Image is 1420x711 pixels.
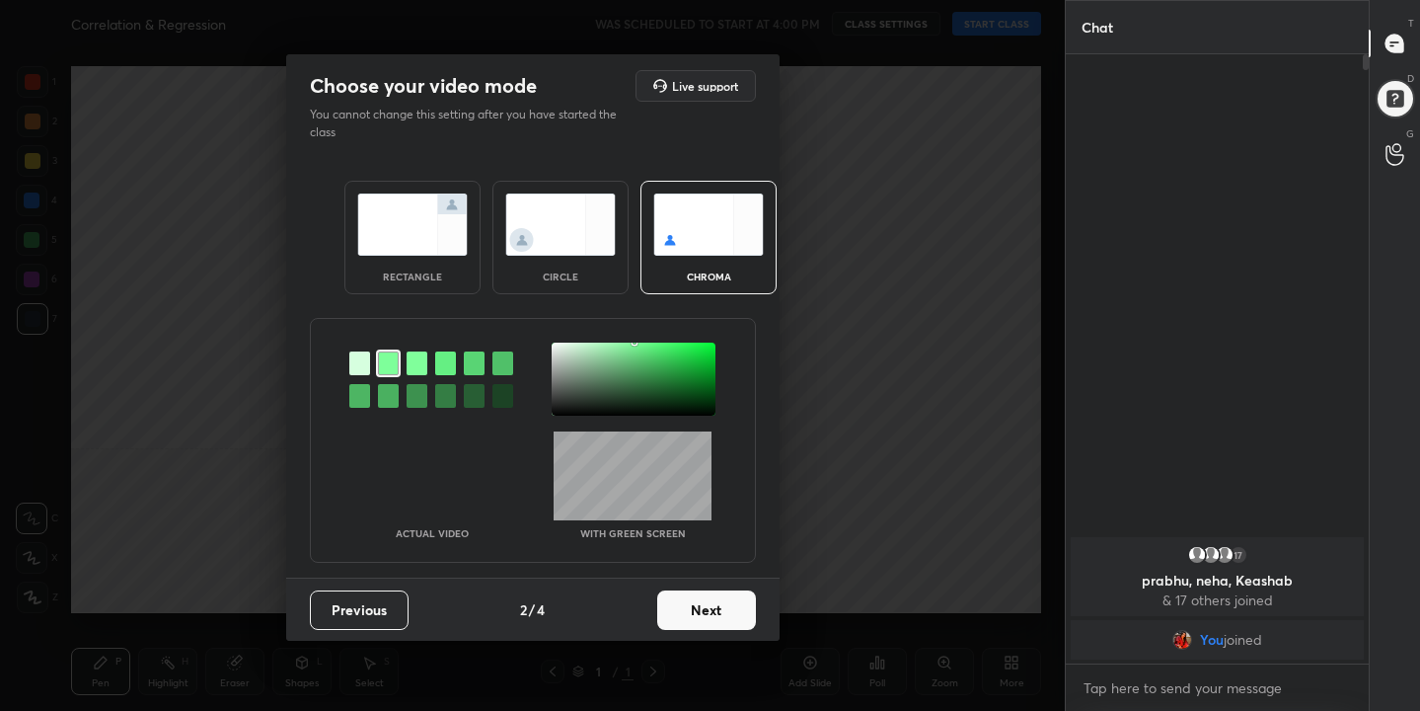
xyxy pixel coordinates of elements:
p: Actual Video [396,528,469,538]
p: T [1408,16,1414,31]
p: G [1406,126,1414,141]
h4: 4 [537,599,545,620]
img: default.png [1215,545,1234,565]
div: circle [521,272,600,281]
span: You [1200,632,1224,648]
h4: 2 [520,599,527,620]
img: e8264a57f34749feb2a1a1cab8da49a2.jpg [1172,630,1192,650]
div: 17 [1229,545,1248,565]
p: prabhu, neha, Keashab [1083,573,1352,589]
img: default.png [1187,545,1207,565]
img: default.png [1201,545,1221,565]
img: normalScreenIcon.ae25ed63.svg [357,194,468,256]
button: Previous [310,591,409,630]
h5: Live support [672,80,738,92]
p: D [1407,71,1414,86]
img: chromaScreenIcon.c19ab0a0.svg [653,194,764,256]
h4: / [529,599,535,620]
div: rectangle [373,272,452,281]
img: circleScreenIcon.acc0effb.svg [505,194,616,256]
h2: Choose your video mode [310,73,537,99]
p: Chat [1066,1,1129,53]
p: You cannot change this setting after you have started the class [310,106,630,141]
button: Next [657,591,756,630]
div: grid [1066,533,1369,664]
p: With green screen [580,528,686,538]
p: & 17 others joined [1083,592,1352,608]
div: chroma [669,272,748,281]
span: joined [1224,632,1262,648]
